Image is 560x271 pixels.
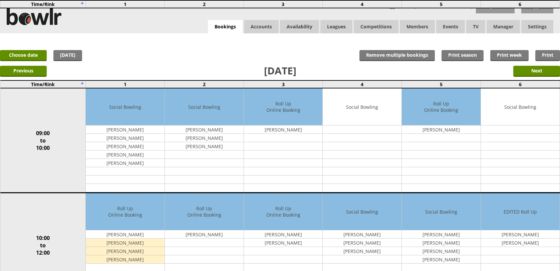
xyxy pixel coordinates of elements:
[165,80,244,88] td: 2
[165,0,244,8] td: 2
[323,0,402,8] td: 4
[86,193,165,230] td: Roll Up Online Booking
[86,239,165,247] td: [PERSON_NAME]
[86,142,165,151] td: [PERSON_NAME]
[402,247,481,255] td: [PERSON_NAME]
[359,50,435,61] input: Remove multiple bookings
[323,193,401,230] td: Social Bowling
[0,88,86,193] td: 09:00 to 10:00
[165,134,244,142] td: [PERSON_NAME]
[244,20,279,33] span: Accounts
[244,230,323,239] td: [PERSON_NAME]
[165,125,244,134] td: [PERSON_NAME]
[400,20,435,33] span: Members
[165,142,244,151] td: [PERSON_NAME]
[323,247,401,255] td: [PERSON_NAME]
[86,0,165,8] td: 1
[86,88,165,125] td: Social Bowling
[86,159,165,167] td: [PERSON_NAME]
[402,239,481,247] td: [PERSON_NAME]
[402,193,481,230] td: Social Bowling
[208,20,243,34] a: Bookings
[244,193,323,230] td: Roll Up Online Booking
[86,230,165,239] td: [PERSON_NAME]
[487,20,520,33] span: Manager
[86,247,165,255] td: [PERSON_NAME]
[320,20,352,33] a: Leagues
[86,255,165,264] td: [PERSON_NAME]
[53,50,82,61] a: [DATE]
[165,193,244,230] td: Roll Up Online Booking
[481,80,560,88] td: 6
[244,125,323,134] td: [PERSON_NAME]
[481,193,560,230] td: EDITED Roll Up
[402,125,481,134] td: [PERSON_NAME]
[280,20,319,33] a: Availability
[323,239,401,247] td: [PERSON_NAME]
[481,239,560,247] td: [PERSON_NAME]
[442,50,484,61] a: Print season
[323,80,402,88] td: 4
[0,80,86,88] td: Time/Rink
[323,88,401,125] td: Social Bowling
[244,0,323,8] td: 3
[401,0,481,8] td: 5
[244,88,323,125] td: Roll Up Online Booking
[0,0,86,8] td: Time/Rink
[86,80,165,88] td: 1
[402,88,481,125] td: Roll Up Online Booking
[323,230,401,239] td: [PERSON_NAME]
[165,230,244,239] td: [PERSON_NAME]
[481,230,560,239] td: [PERSON_NAME]
[86,134,165,142] td: [PERSON_NAME]
[354,20,398,33] a: Competitions
[466,20,485,33] span: TV
[481,88,560,125] td: Social Bowling
[535,50,560,61] a: Print
[521,20,553,33] span: Settings
[402,255,481,264] td: [PERSON_NAME]
[402,80,481,88] td: 5
[86,125,165,134] td: [PERSON_NAME]
[490,50,529,61] a: Print week
[244,80,323,88] td: 3
[165,88,244,125] td: Social Bowling
[513,66,560,77] input: Next
[86,151,165,159] td: [PERSON_NAME]
[481,0,560,8] td: 6
[436,20,465,33] a: Events
[402,230,481,239] td: [PERSON_NAME]
[244,239,323,247] td: [PERSON_NAME]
